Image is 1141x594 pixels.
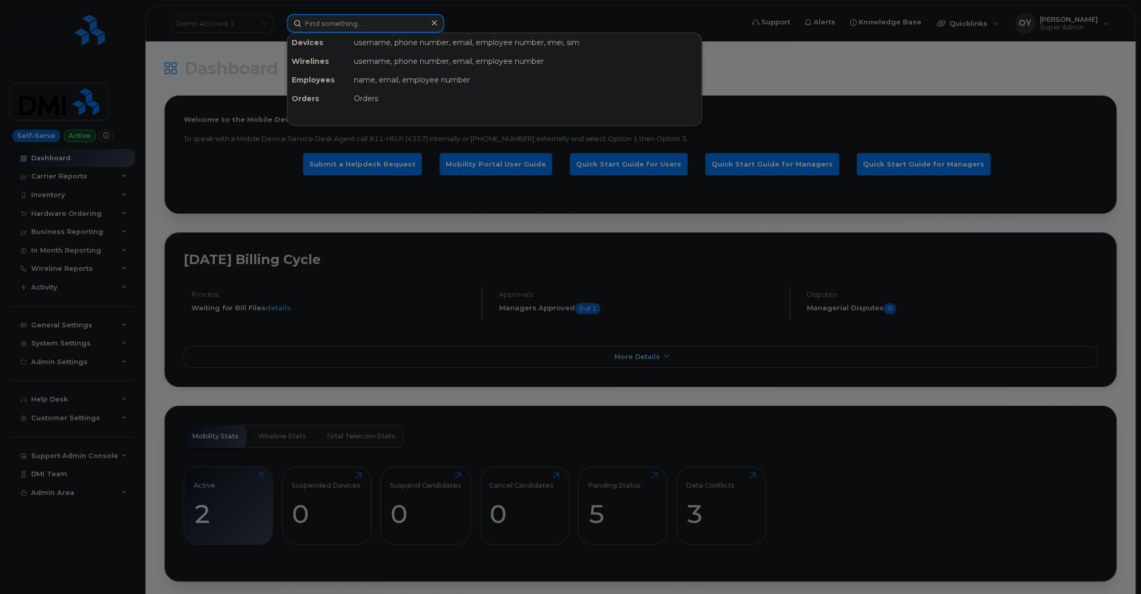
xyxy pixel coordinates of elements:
[350,52,702,71] div: username, phone number, email, employee number
[287,71,350,89] div: Employees
[287,89,350,108] div: Orders
[350,33,702,52] div: username, phone number, email, employee number, imei, sim
[287,52,350,71] div: Wirelines
[350,89,702,108] div: Orders
[287,33,350,52] div: Devices
[350,71,702,89] div: name, email, employee number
